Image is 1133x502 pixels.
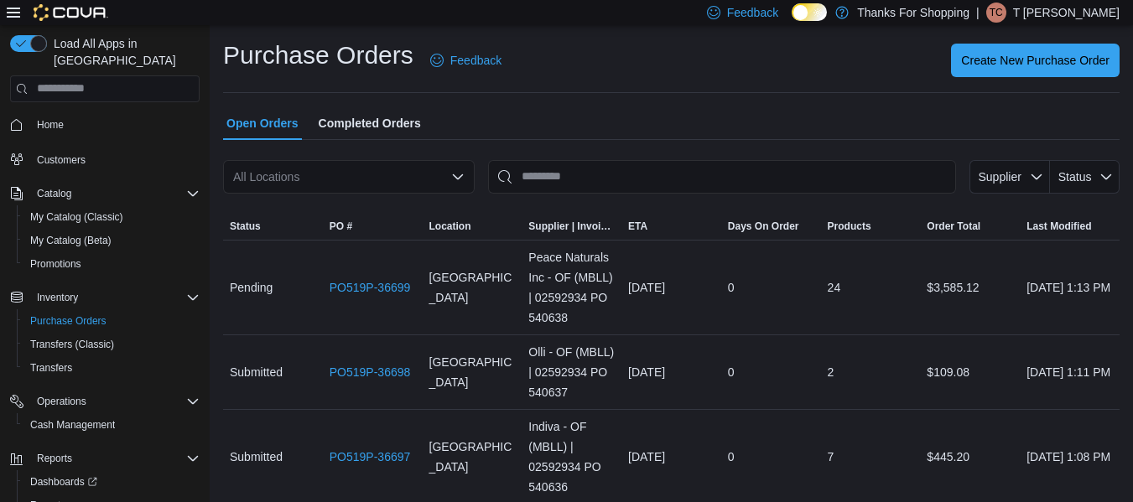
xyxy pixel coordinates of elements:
[30,391,200,411] span: Operations
[969,160,1050,194] button: Supplier
[920,355,1020,389] div: $109.08
[828,220,871,233] span: Products
[23,334,121,355] a: Transfers (Classic)
[230,220,261,233] span: Status
[37,187,71,200] span: Catalog
[1058,170,1092,184] span: Status
[17,229,206,252] button: My Catalog (Beta)
[628,220,647,233] span: ETA
[990,3,1003,23] span: TC
[17,413,206,437] button: Cash Management
[3,112,206,137] button: Home
[319,106,421,140] span: Completed Orders
[226,106,299,140] span: Open Orders
[30,234,112,247] span: My Catalog (Beta)
[920,440,1020,474] div: $445.20
[30,114,200,135] span: Home
[223,213,323,240] button: Status
[3,286,206,309] button: Inventory
[976,3,980,23] p: |
[23,207,200,227] span: My Catalog (Classic)
[30,287,85,308] button: Inventory
[986,3,1006,23] div: T Collum
[3,447,206,470] button: Reports
[330,447,411,467] a: PO519P-36697
[828,362,834,382] span: 2
[30,361,72,375] span: Transfers
[979,170,1021,184] span: Supplier
[728,220,799,233] span: Days On Order
[30,391,93,411] button: Operations
[47,35,200,69] span: Load All Apps in [GEOGRAPHIC_DATA]
[23,415,122,435] a: Cash Management
[23,230,118,251] a: My Catalog (Beta)
[727,4,778,21] span: Feedback
[1013,3,1120,23] p: T [PERSON_NAME]
[828,277,841,298] span: 24
[23,207,130,227] a: My Catalog (Classic)
[230,447,283,467] span: Submitted
[17,470,206,494] a: Dashboards
[429,437,516,477] span: [GEOGRAPHIC_DATA]
[721,213,821,240] button: Days On Order
[528,220,615,233] span: Supplier | Invoice Number
[621,355,721,389] div: [DATE]
[30,184,200,204] span: Catalog
[230,277,273,298] span: Pending
[3,182,206,205] button: Catalog
[23,254,200,274] span: Promotions
[1026,220,1091,233] span: Last Modified
[792,3,827,21] input: Dark Mode
[828,447,834,467] span: 7
[30,448,200,468] span: Reports
[30,148,200,169] span: Customers
[34,4,108,21] img: Cova
[30,475,97,489] span: Dashboards
[920,271,1020,304] div: $3,585.12
[429,220,471,233] div: Location
[424,44,508,77] a: Feedback
[423,213,522,240] button: Location
[23,358,79,378] a: Transfers
[30,448,79,468] button: Reports
[37,291,78,304] span: Inventory
[17,309,206,333] button: Purchase Orders
[1020,440,1120,474] div: [DATE] 1:08 PM
[23,311,200,331] span: Purchase Orders
[450,52,502,69] span: Feedback
[37,395,86,408] span: Operations
[429,352,516,392] span: [GEOGRAPHIC_DATA]
[30,115,70,135] a: Home
[23,254,88,274] a: Promotions
[857,3,969,23] p: Thanks For Shopping
[30,150,92,170] a: Customers
[488,160,956,194] input: This is a search bar. After typing your query, hit enter to filter the results lower in the page.
[30,314,107,328] span: Purchase Orders
[30,338,114,351] span: Transfers (Classic)
[30,287,200,308] span: Inventory
[621,440,721,474] div: [DATE]
[330,220,352,233] span: PO #
[951,44,1120,77] button: Create New Purchase Order
[961,52,1110,69] span: Create New Purchase Order
[17,333,206,356] button: Transfers (Classic)
[23,358,200,378] span: Transfers
[330,362,411,382] a: PO519P-36698
[30,184,78,204] button: Catalog
[23,415,200,435] span: Cash Management
[429,267,516,308] span: [GEOGRAPHIC_DATA]
[30,257,81,271] span: Promotions
[728,277,735,298] span: 0
[23,472,104,492] a: Dashboards
[621,271,721,304] div: [DATE]
[23,230,200,251] span: My Catalog (Beta)
[522,241,621,334] div: Peace Naturals Inc - OF (MBLL) | 02592934 PO 540638
[522,213,621,240] button: Supplier | Invoice Number
[17,252,206,276] button: Promotions
[1020,271,1120,304] div: [DATE] 1:13 PM
[3,147,206,171] button: Customers
[920,213,1020,240] button: Order Total
[728,447,735,467] span: 0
